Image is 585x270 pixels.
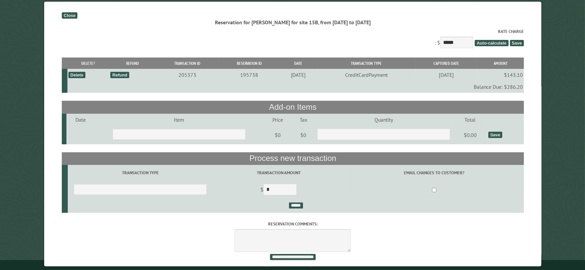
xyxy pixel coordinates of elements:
[292,114,314,126] td: Tax
[279,69,317,81] td: [DATE]
[292,126,314,144] td: $0
[263,126,292,144] td: $0
[279,58,317,69] th: Date
[155,58,219,69] th: Transaction ID
[510,40,524,46] span: Save
[61,28,524,50] div: : $
[213,181,344,200] td: $
[219,69,279,81] td: 195738
[214,170,343,176] label: Transaction Amount
[255,263,330,267] small: © Campground Commander LLC. All rights reserved.
[61,101,524,113] th: Add-on Items
[61,221,524,227] label: Reservation comments:
[68,72,85,78] div: Delete
[317,58,415,69] th: Transaction Type
[345,170,522,176] label: Email changes to customer?
[263,114,292,126] td: Price
[67,81,524,93] td: Balance Due: $286.20
[317,69,415,81] td: CreditCardPayment
[61,28,524,35] label: Rate Charge
[110,72,129,78] div: Refund
[61,152,524,165] th: Process new transaction
[61,12,77,19] div: Close
[488,132,502,138] div: Save
[453,126,487,144] td: $0.00
[477,58,524,69] th: Amount
[474,40,508,46] span: Auto-calculate
[314,114,452,126] td: Quantity
[453,114,487,126] td: Total
[68,170,211,176] label: Transaction Type
[415,69,477,81] td: [DATE]
[67,58,109,69] th: Delete?
[477,69,524,81] td: $143.10
[94,114,263,126] td: Item
[109,58,155,69] th: Refund
[219,58,279,69] th: Reservation ID
[155,69,219,81] td: 205373
[61,19,524,26] div: Reservation for [PERSON_NAME] for site 15B, from [DATE] to [DATE]
[66,114,94,126] td: Date
[415,58,477,69] th: Captured Date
